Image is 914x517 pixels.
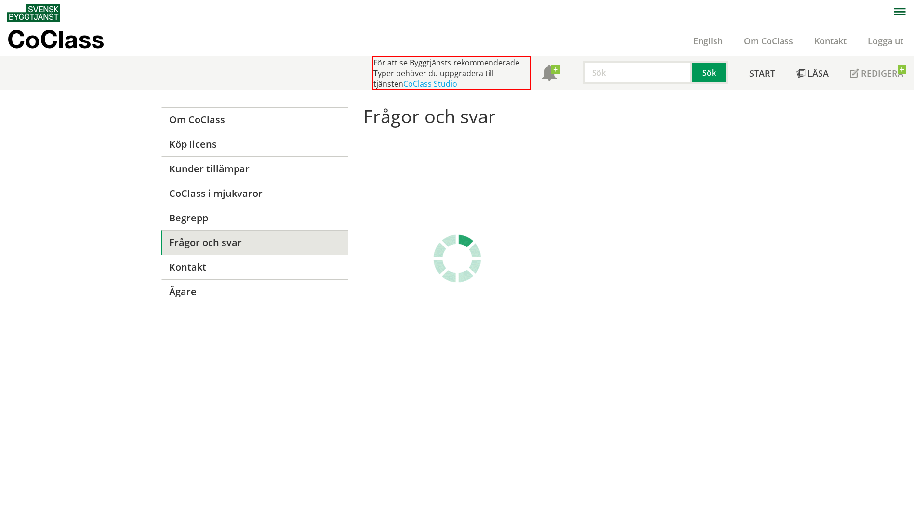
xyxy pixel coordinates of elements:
a: Om CoClass [733,35,804,47]
a: Logga ut [857,35,914,47]
p: CoClass [7,34,104,45]
button: Sök [692,61,728,84]
a: Kunder tillämpar [161,156,348,181]
a: Ägare [161,279,348,304]
a: Läsa [786,56,839,90]
span: Redigera [861,67,903,79]
div: För att se Byggtjänsts rekommenderade Typer behöver du uppgradera till tjänsten [372,56,531,90]
a: Begrepp [161,206,348,230]
a: Frågor och svar [161,230,348,255]
a: Kontakt [161,255,348,279]
a: Redigera [839,56,914,90]
a: Kontakt [804,35,857,47]
input: Sök [583,61,692,84]
span: Läsa [808,67,829,79]
a: Start [739,56,786,90]
span: Notifikationer [542,66,557,82]
span: Start [749,67,775,79]
h1: Frågor och svar [363,105,753,127]
a: Köp licens [161,132,348,156]
a: Om CoClass [161,107,348,132]
img: Svensk Byggtjänst [7,4,60,22]
a: CoClass Studio [403,78,457,89]
a: English [683,35,733,47]
a: CoClass [7,26,125,56]
img: Laddar [433,234,481,283]
a: CoClass i mjukvaror [161,181,348,206]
